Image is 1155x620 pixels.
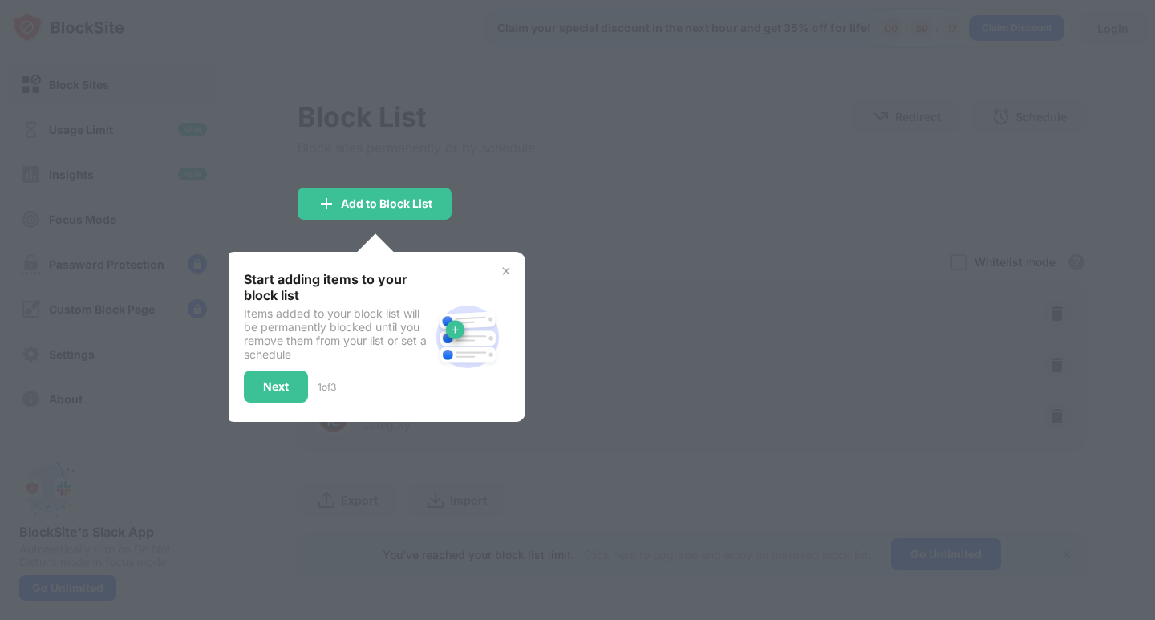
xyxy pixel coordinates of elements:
[244,271,429,303] div: Start adding items to your block list
[244,306,429,361] div: Items added to your block list will be permanently blocked until you remove them from your list o...
[341,197,432,210] div: Add to Block List
[318,381,336,393] div: 1 of 3
[500,265,513,278] img: x-button.svg
[429,298,506,375] img: block-site.svg
[263,380,289,393] div: Next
